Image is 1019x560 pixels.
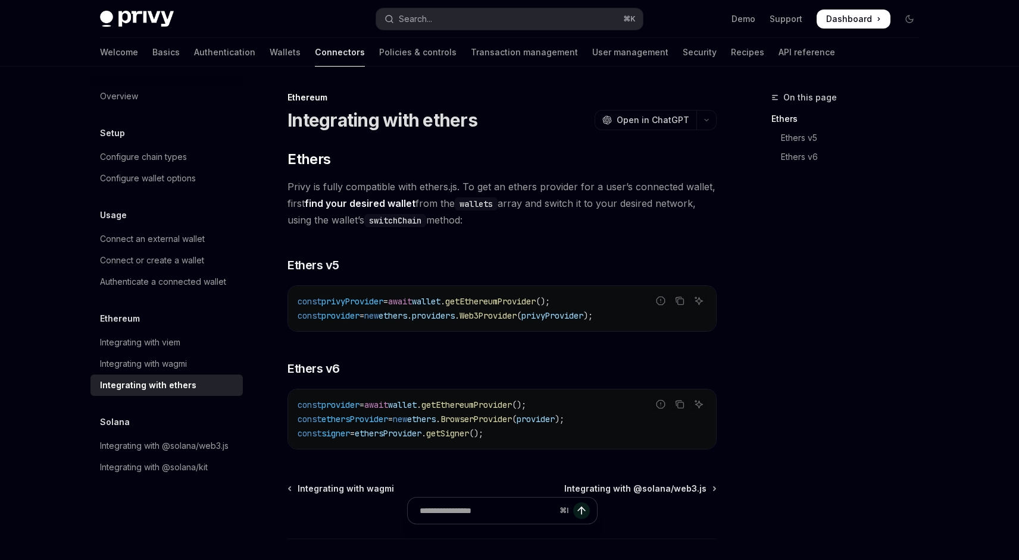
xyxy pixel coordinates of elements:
[100,126,125,140] h5: Setup
[315,38,365,67] a: Connectors
[407,414,436,424] span: ethers
[287,257,339,273] span: Ethers v5
[90,168,243,189] a: Configure wallet options
[564,483,715,495] a: Integrating with @solana/web3.js
[471,38,578,67] a: Transaction management
[321,296,383,307] span: privyProvider
[388,296,412,307] span: await
[732,13,755,25] a: Demo
[412,310,455,321] span: providers
[783,90,837,105] span: On this page
[90,435,243,457] a: Integrating with @solana/web3.js
[731,38,764,67] a: Recipes
[426,428,469,439] span: getSigner
[779,38,835,67] a: API reference
[100,275,226,289] div: Authenticate a connected wallet
[445,296,536,307] span: getEthereumProvider
[521,310,583,321] span: privyProvider
[100,38,138,67] a: Welcome
[100,208,127,222] h5: Usage
[412,296,440,307] span: wallet
[100,439,229,453] div: Integrating with @solana/web3.js
[469,428,483,439] span: ();
[364,214,426,227] code: switchChain
[298,428,321,439] span: const
[623,14,636,24] span: ⌘ K
[100,171,196,185] div: Configure wallet options
[536,296,550,307] span: ();
[770,13,802,25] a: Support
[672,397,687,412] button: Copy the contents from the code block
[517,414,555,424] span: provider
[298,414,321,424] span: const
[90,375,243,396] a: Integrating with ethers
[592,38,668,67] a: User management
[90,250,243,271] a: Connect or create a wallet
[653,397,668,412] button: Report incorrect code
[826,13,872,25] span: Dashboard
[388,414,393,424] span: =
[90,271,243,292] a: Authenticate a connected wallet
[100,11,174,27] img: dark logo
[595,110,696,130] button: Open in ChatGPT
[376,8,643,30] button: Open search
[321,428,350,439] span: signer
[399,12,432,26] div: Search...
[90,332,243,353] a: Integrating with viem
[90,86,243,107] a: Overview
[90,146,243,168] a: Configure chain types
[407,310,412,321] span: .
[305,197,415,210] a: find your desired wallet
[436,414,440,424] span: .
[573,502,590,519] button: Send message
[691,397,707,412] button: Ask AI
[771,128,929,147] a: Ethers v5
[691,293,707,309] button: Ask AI
[100,378,196,392] div: Integrating with ethers
[287,360,340,377] span: Ethers v6
[388,399,417,410] span: wallet
[355,428,421,439] span: ethersProvider
[393,414,407,424] span: new
[287,150,330,169] span: Ethers
[100,415,130,429] h5: Solana
[512,414,517,424] span: (
[298,310,321,321] span: const
[287,109,477,131] h1: Integrating with ethers
[321,414,388,424] span: ethersProvider
[321,399,360,410] span: provider
[455,197,498,210] code: wallets
[298,483,394,495] span: Integrating with wagmi
[287,92,717,103] div: Ethereum
[321,310,360,321] span: provider
[298,296,321,307] span: const
[90,457,243,478] a: Integrating with @solana/kit
[460,310,517,321] span: Web3Provider
[360,399,364,410] span: =
[100,150,187,164] div: Configure chain types
[90,353,243,375] a: Integrating with wagmi
[287,178,717,228] span: Privy is fully compatible with ethers.js. To get an ethers provider for a user’s connected wallet...
[817,10,890,29] a: Dashboard
[100,89,138,103] div: Overview
[421,399,512,410] span: getEthereumProvider
[350,428,355,439] span: =
[653,293,668,309] button: Report incorrect code
[517,310,521,321] span: (
[270,38,301,67] a: Wallets
[100,335,180,350] div: Integrating with viem
[683,38,717,67] a: Security
[379,38,457,67] a: Policies & controls
[771,147,929,166] a: Ethers v6
[420,498,555,524] input: Ask a question...
[417,399,421,410] span: .
[364,399,388,410] span: await
[90,228,243,250] a: Connect an external wallet
[100,232,205,246] div: Connect an external wallet
[379,310,407,321] span: ethers
[672,293,687,309] button: Copy the contents from the code block
[512,399,526,410] span: ();
[100,312,140,326] h5: Ethereum
[383,296,388,307] span: =
[564,483,707,495] span: Integrating with @solana/web3.js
